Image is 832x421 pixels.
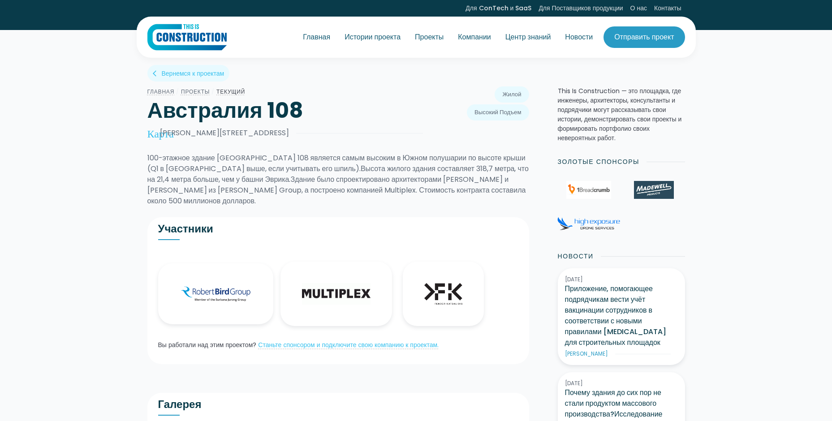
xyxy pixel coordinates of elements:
ya-tr-span: Золотые Спонсоры [558,157,640,166]
ya-tr-span: Отправить проект [614,32,674,42]
a: Центр знаний [498,25,558,50]
a: ТЕКУЩИЙ [216,88,245,95]
ya-tr-span: Вернемся к проектам [162,69,224,78]
a: Компании [451,25,498,50]
a: Новости [558,25,600,50]
ya-tr-span: Галерея [158,397,202,412]
ya-tr-span: Карта [147,127,174,137]
div: / [210,86,216,97]
a: Истории проекта [337,25,408,50]
ya-tr-span: Высокий Подъем [474,108,521,116]
ya-tr-span: [PERSON_NAME] [565,350,608,357]
img: Fender Katsalidis [424,283,462,305]
a: Проекты [181,88,210,95]
ya-tr-span: Здание было спроектировано архитекторами [PERSON_NAME] и [PERSON_NAME] из [PERSON_NAME] Group, а ... [147,174,526,206]
img: Это Строительный логотип [147,24,227,51]
ya-tr-span: Почему здания до сих пор не стали продуктом массового производства? [565,387,661,419]
ya-tr-span: О нас [630,4,647,13]
a: [DATE]Приложение, помогающее подрядчикам вести учёт вакцинации сотрудников в соответствии с новым... [558,268,685,365]
a: Жилой [495,86,529,103]
a: arrow_back_iosВернемся к проектам [147,65,230,82]
ya-tr-span: 100-этажное здание [GEOGRAPHIC_DATA] 108 является самым высоким в Южном полушарии по высоте крыши... [147,153,526,174]
ya-tr-span: Участники [158,221,213,236]
ya-tr-span: Новости [558,252,594,261]
a: Главная [147,88,175,95]
ya-tr-span: Для ConTech и SaaS [466,4,531,13]
ya-tr-span: Приложение, помогающее подрядчикам вести учёт вакцинации сотрудников в соответствии с новыми прав... [565,284,666,348]
a: Главная [147,24,227,51]
ya-tr-span: [PERSON_NAME][STREET_ADDRESS] [160,128,289,138]
ya-tr-span: Австралия 108 [147,95,303,125]
ya-tr-span: [DATE] [565,379,583,387]
a: Высокий Подъем [467,104,529,120]
ya-tr-span: Контакты [654,4,681,13]
ya-tr-span: Новости [565,32,593,42]
img: 1 Панировочный сухарь [566,181,611,199]
ya-tr-span: arrow_back_ios [153,70,160,77]
ya-tr-span: Жилой [502,90,521,99]
img: Группа Роберта Берда [180,285,252,303]
ya-tr-span: Истории проекта [345,32,401,42]
img: Продукты Madewell [634,181,673,199]
img: Высокая Экспозиция [557,217,620,230]
a: Станьте спонсором и подключите свою компанию к проектам. [258,340,439,349]
ya-tr-span: This Is Construction — это площадка, где инженеры, архитекторы, консультанты и подрядчики могут р... [558,86,682,142]
ya-tr-span: Главная [303,32,330,42]
a: Проекты [408,25,451,50]
ya-tr-span: Для Поставщиков продукции [539,4,623,13]
div: / [174,86,181,97]
ya-tr-span: Вы работали над этим проектом? [158,340,257,349]
ya-tr-span: Центр знаний [505,32,551,42]
ya-tr-span: [DATE] [565,275,583,283]
a: Отправить проект [604,26,685,48]
img: Мультиплексный [302,283,371,305]
ya-tr-span: Высота жилого здания составляет 318,7 метра, что на 21,4 метра больше, чем у башни Эврика. [147,163,529,185]
ya-tr-span: Компании [458,32,491,42]
a: Главная [296,25,337,50]
ya-tr-span: Проекты [415,32,444,42]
